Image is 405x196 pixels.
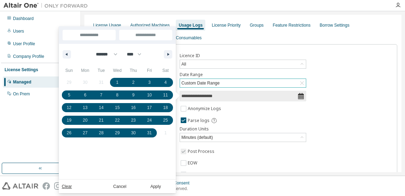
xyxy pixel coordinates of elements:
[141,76,157,89] button: 3
[141,89,157,101] button: 10
[68,89,70,101] span: 5
[180,79,306,87] div: Custom Date Range
[93,22,121,28] div: License Usage
[250,22,264,28] div: Groups
[2,182,38,190] img: altair_logo.svg
[59,26,66,38] span: [DATE]
[126,114,142,127] button: 23
[83,127,88,139] span: 27
[126,76,142,89] button: 2
[67,101,71,114] span: 12
[180,79,221,87] div: Custom Date Range
[61,114,77,127] button: 19
[147,127,152,139] span: 31
[141,127,157,139] button: 31
[188,118,210,123] span: Parse logs
[116,76,118,89] span: 1
[100,89,103,101] span: 7
[77,65,93,76] span: Mon
[99,127,103,139] span: 28
[273,22,310,28] div: Feature Restrictions
[115,114,120,127] span: 22
[157,65,174,76] span: Sat
[62,183,72,190] a: Clear
[13,79,31,85] div: Managed
[126,127,142,139] button: 30
[59,87,66,105] span: This Month
[126,65,142,76] span: Thu
[188,147,216,156] label: Post Process
[131,127,136,139] span: 30
[164,76,167,89] span: 4
[109,76,126,89] button: 1
[163,114,168,127] span: 25
[103,183,137,190] button: Cancel
[147,101,152,114] span: 17
[180,72,306,77] label: Date Range
[212,22,240,28] div: License Priority
[109,114,126,127] button: 22
[67,114,71,127] span: 19
[59,105,66,123] span: Last Month
[141,101,157,114] button: 17
[320,22,349,28] div: Borrow Settings
[13,41,35,47] div: User Profile
[99,101,103,114] span: 14
[139,183,173,190] button: Apply
[59,50,66,68] span: This Week
[180,60,306,68] div: All
[77,101,93,114] button: 13
[157,114,174,127] button: 25
[180,133,306,142] div: Minutes (default)
[77,89,93,101] button: 6
[93,101,109,114] button: 14
[157,76,174,89] button: 4
[67,127,71,139] span: 26
[126,101,142,114] button: 16
[109,89,126,101] button: 8
[188,170,198,179] label: Split
[59,68,66,87] span: Last Week
[4,2,91,9] img: Altair One
[115,101,120,114] span: 15
[93,127,109,139] button: 28
[180,126,306,132] label: Duration Units
[61,65,77,76] span: Sun
[61,101,77,114] button: 12
[141,114,157,127] button: 24
[157,89,174,101] button: 11
[13,91,30,97] div: On Prem
[179,22,202,28] div: Usage Logs
[59,38,66,50] span: [DATE]
[180,53,306,59] label: Licence ID
[83,114,88,127] span: 20
[148,76,151,89] span: 3
[13,16,34,21] div: Dashboard
[188,159,199,167] label: EOW
[115,127,120,139] span: 29
[61,127,77,139] button: 26
[131,101,136,114] span: 16
[77,114,93,127] button: 20
[130,22,169,28] div: Authorized Machines
[126,89,142,101] button: 9
[109,65,126,76] span: Wed
[83,101,88,114] span: 13
[147,89,152,101] span: 10
[180,60,187,68] div: All
[163,101,168,114] span: 18
[132,76,135,89] span: 2
[116,89,118,101] span: 8
[54,182,62,190] img: instagram.svg
[141,65,157,76] span: Fri
[99,114,103,127] span: 21
[157,101,174,114] button: 18
[77,127,93,139] button: 27
[180,134,214,141] div: Minutes (default)
[109,127,126,139] button: 29
[13,54,44,59] div: Company Profile
[163,89,168,101] span: 11
[176,35,201,41] div: Consumables
[188,104,223,113] label: Anonymize Logs
[43,182,50,190] img: facebook.svg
